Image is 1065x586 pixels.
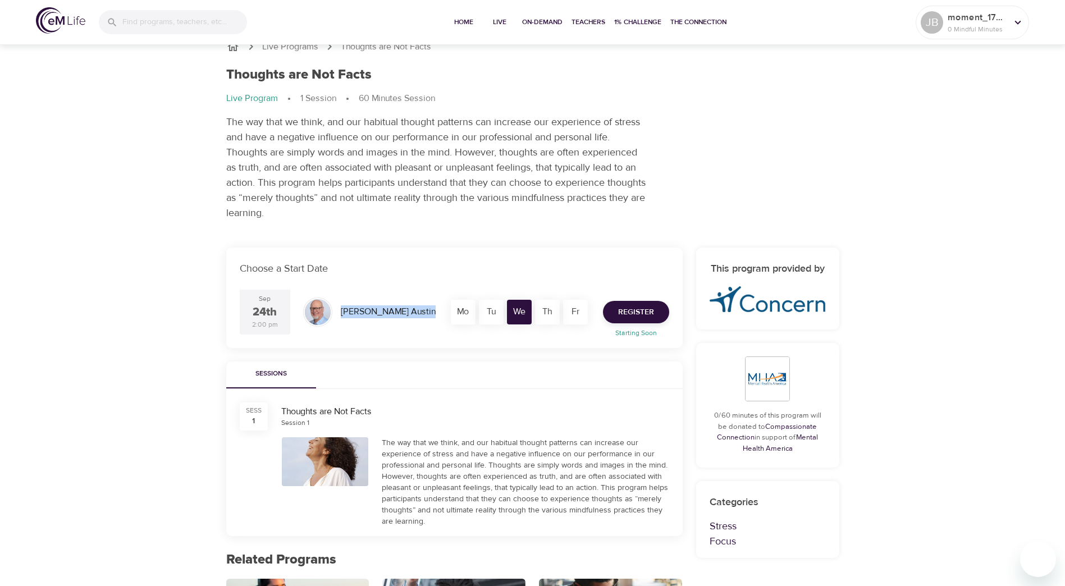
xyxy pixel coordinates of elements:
p: Thoughts are Not Facts [341,40,431,53]
h1: Thoughts are Not Facts [226,67,372,83]
div: 24th [253,304,277,321]
nav: breadcrumb [226,92,839,106]
span: The Connection [670,16,726,28]
p: Related Programs [226,550,683,570]
div: 1 [252,415,255,427]
div: [PERSON_NAME] Austin [336,301,440,323]
div: Session 1 [281,418,309,428]
div: 2:00 pm [252,320,278,329]
img: logo [36,7,85,34]
p: Starting Soon [596,328,676,338]
p: 0 Mindful Minutes [948,24,1007,34]
span: Teachers [572,16,605,28]
div: SESS [246,406,262,415]
div: Fr [563,300,588,324]
p: 1 Session [300,92,336,105]
nav: breadcrumb [226,40,839,53]
img: concern-logo%20%281%29.png [710,286,826,313]
div: Mo [451,300,476,324]
div: Thoughts are Not Facts [281,405,669,418]
a: Compassionate Connection [717,422,817,442]
h6: This program provided by [710,261,826,277]
button: Register [603,301,669,323]
span: On-Demand [522,16,563,28]
p: moment_1726590366 [948,11,1007,24]
span: 1% Challenge [614,16,661,28]
a: Mental Health America [743,433,819,453]
div: Th [535,300,560,324]
span: Live [486,16,513,28]
p: The way that we think, and our habitual thought patterns can increase our experience of stress an... [226,115,647,221]
input: Find programs, teachers, etc... [122,10,247,34]
p: Focus [710,534,826,549]
span: Home [450,16,477,28]
div: Sep [259,294,271,304]
span: Sessions [233,368,309,380]
iframe: Button to launch messaging window [1020,541,1056,577]
div: We [507,300,532,324]
a: Live Programs [262,40,318,53]
p: 60 Minutes Session [359,92,435,105]
p: Live Program [226,92,278,105]
div: JB [921,11,943,34]
p: Choose a Start Date [240,261,669,276]
div: Tu [479,300,504,324]
span: Register [618,305,654,319]
p: Categories [710,495,826,510]
p: Stress [710,519,826,534]
div: The way that we think, and our habitual thought patterns can increase our experience of stress an... [382,437,669,527]
p: 0/60 minutes of this program will be donated to in support of [710,410,826,454]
